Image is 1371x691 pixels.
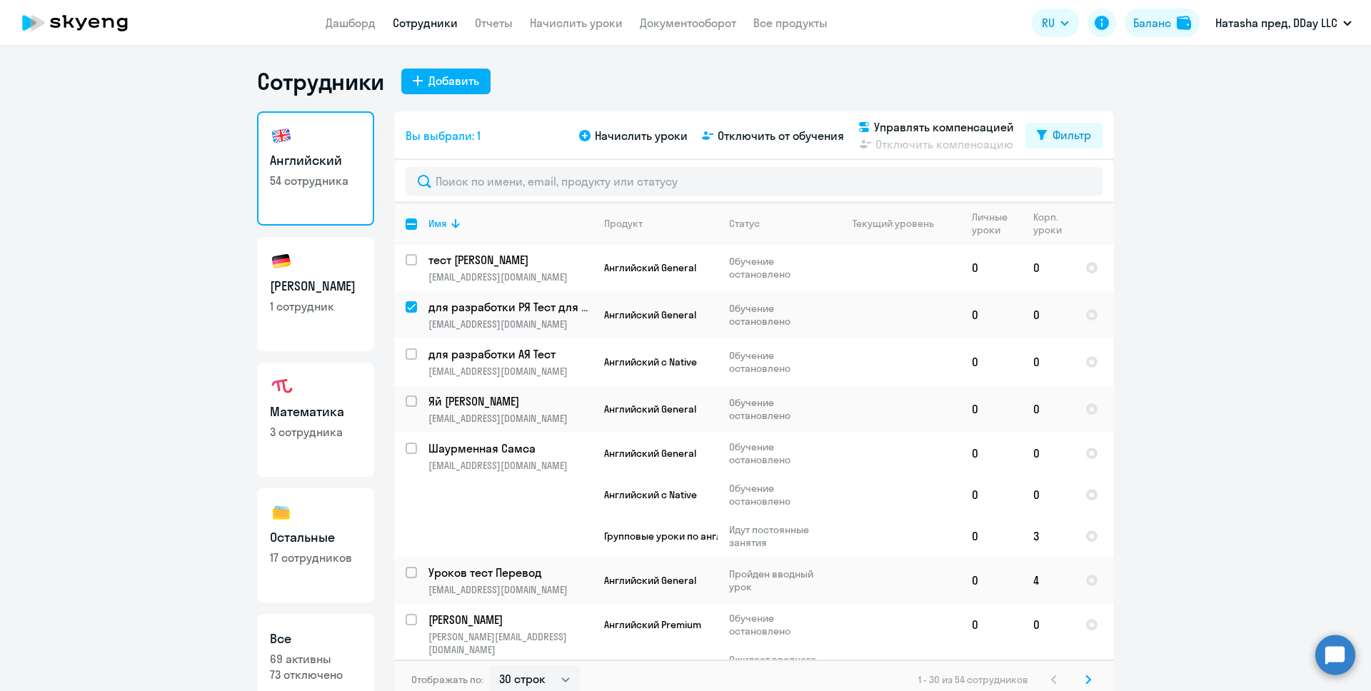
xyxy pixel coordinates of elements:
a: Все продукты [753,16,828,30]
td: 0 [960,291,1022,338]
td: 0 [960,645,1022,687]
div: Статус [729,217,760,230]
h3: Остальные [270,528,361,547]
div: Имя [428,217,592,230]
button: RU [1032,9,1079,37]
div: Личные уроки [972,211,1021,236]
p: Шаурменная Самса [428,440,590,456]
span: Вы выбрали: 1 [406,127,481,144]
button: Фильтр [1025,123,1103,148]
p: 17 сотрудников [270,550,361,565]
td: 0 [1022,291,1074,338]
span: Английский Premium [604,618,701,631]
p: Идут постоянные занятия [729,523,827,549]
a: тест [PERSON_NAME] [428,252,592,268]
p: Уроков тест Перевод [428,565,590,580]
p: 54 сотрудника [270,173,361,188]
div: Текущий уровень [853,217,934,230]
p: Ожидает вводного урока [729,653,827,679]
a: Дашборд [326,16,376,30]
span: Управлять компенсацией [874,118,1014,136]
td: 0 [960,433,1022,474]
span: Английский с Native [604,355,697,368]
td: 4 [1022,557,1074,604]
p: для разработки АЯ Тест [428,346,590,362]
a: Английский54 сотрудника [257,111,374,226]
div: Баланс [1133,14,1171,31]
a: Сотрудники [393,16,458,30]
a: для разработки РЯ Тест для разработки РЯ [428,299,592,315]
a: Яй [PERSON_NAME] [428,393,592,409]
td: 0 [960,474,1022,515]
p: Обучение остановлено [729,440,827,466]
p: Обучение остановлено [729,255,827,281]
td: 0 [1022,244,1074,291]
p: [EMAIL_ADDRESS][DOMAIN_NAME] [428,459,592,472]
p: для разработки РЯ Тест для разработки РЯ [428,299,590,315]
a: Отчеты [475,16,513,30]
p: тест [PERSON_NAME] [428,252,590,268]
button: Балансbalance [1125,9,1200,37]
td: 0 [1022,385,1074,433]
a: для разработки АЯ Тест [428,346,592,362]
td: 0 [1022,474,1074,515]
a: Шаурменная Самса [428,440,592,456]
button: Добавить [401,69,491,94]
td: 0 [960,338,1022,385]
p: 1 сотрудник [270,298,361,314]
h1: Сотрудники [257,67,384,96]
img: english [270,124,293,147]
img: german [270,250,293,273]
a: Начислить уроки [530,16,623,30]
p: Обучение остановлено [729,396,827,422]
h3: [PERSON_NAME] [270,277,361,296]
p: [EMAIL_ADDRESS][DOMAIN_NAME] [428,412,592,425]
a: [PERSON_NAME]1 сотрудник [257,237,374,351]
span: 1 - 30 из 54 сотрудников [918,673,1028,686]
div: Имя [428,217,447,230]
td: 0 [1022,338,1074,385]
p: Яй [PERSON_NAME] [428,393,590,409]
span: Английский с Native [604,488,697,501]
a: [PERSON_NAME] [428,612,592,627]
div: Фильтр [1053,126,1091,143]
img: balance [1177,16,1191,30]
span: Отображать по: [411,673,483,686]
td: 0 [960,604,1022,645]
span: Групповые уроки по английскому языку для взрослых [604,530,861,543]
div: Текущий уровень [839,217,960,230]
p: Обучение остановлено [729,302,827,328]
button: Натаsha пред, DDay LLC [1208,6,1359,40]
p: Пройден вводный урок [729,568,827,593]
td: 4 [1022,645,1074,687]
div: Продукт [604,217,643,230]
td: 0 [960,244,1022,291]
p: 73 отключено [270,667,361,682]
img: math [270,375,293,398]
a: Остальные17 сотрудников [257,488,374,602]
h3: Математика [270,403,361,421]
div: Корп. уроки [1033,211,1073,236]
a: Документооборот [640,16,736,30]
a: Математика3 сотрудника [257,363,374,477]
td: 0 [1022,604,1074,645]
span: Английский General [604,261,696,274]
p: [PERSON_NAME][EMAIL_ADDRESS][DOMAIN_NAME] [428,630,592,656]
span: Английский General [604,574,696,587]
p: [EMAIL_ADDRESS][DOMAIN_NAME] [428,318,592,331]
p: 69 активны [270,651,361,667]
td: 0 [960,515,1022,557]
input: Поиск по имени, email, продукту или статусу [406,167,1103,196]
p: 3 сотрудника [270,424,361,440]
p: [EMAIL_ADDRESS][DOMAIN_NAME] [428,583,592,596]
td: 3 [1022,515,1074,557]
td: 0 [960,385,1022,433]
img: others [270,501,293,524]
p: [EMAIL_ADDRESS][DOMAIN_NAME] [428,365,592,378]
span: Отключить от обучения [718,127,844,144]
p: Обучение остановлено [729,349,827,375]
p: [PERSON_NAME] [428,612,590,627]
p: Обучение остановлено [729,482,827,508]
h3: Все [270,630,361,648]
